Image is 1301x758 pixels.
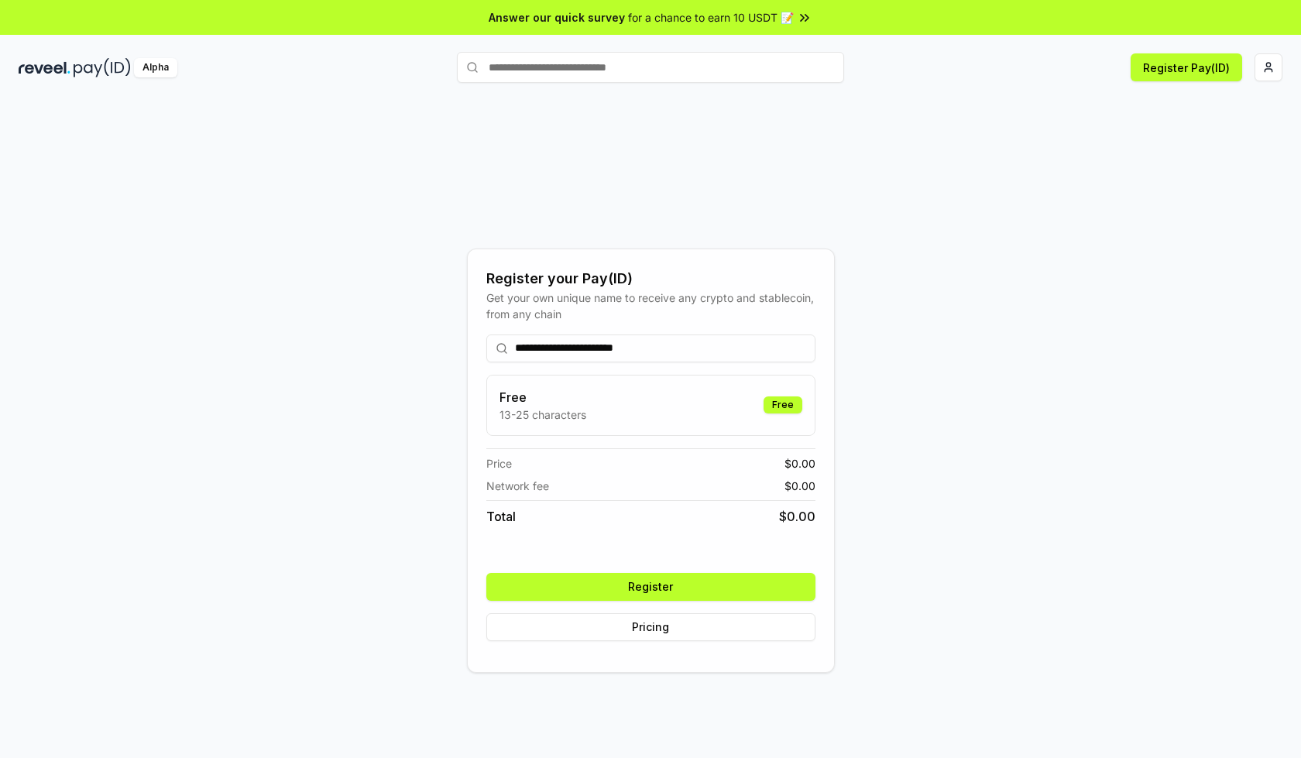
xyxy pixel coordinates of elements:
h3: Free [499,388,586,406]
div: Register your Pay(ID) [486,268,815,290]
span: Total [486,507,516,526]
span: Network fee [486,478,549,494]
div: Free [764,396,802,413]
div: Alpha [134,58,177,77]
div: Get your own unique name to receive any crypto and stablecoin, from any chain [486,290,815,322]
span: for a chance to earn 10 USDT 📝 [628,9,794,26]
span: $ 0.00 [784,455,815,472]
p: 13-25 characters [499,406,586,423]
button: Register Pay(ID) [1131,53,1242,81]
span: $ 0.00 [784,478,815,494]
span: Price [486,455,512,472]
button: Pricing [486,613,815,641]
img: pay_id [74,58,131,77]
span: Answer our quick survey [489,9,625,26]
img: reveel_dark [19,58,70,77]
span: $ 0.00 [779,507,815,526]
button: Register [486,573,815,601]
